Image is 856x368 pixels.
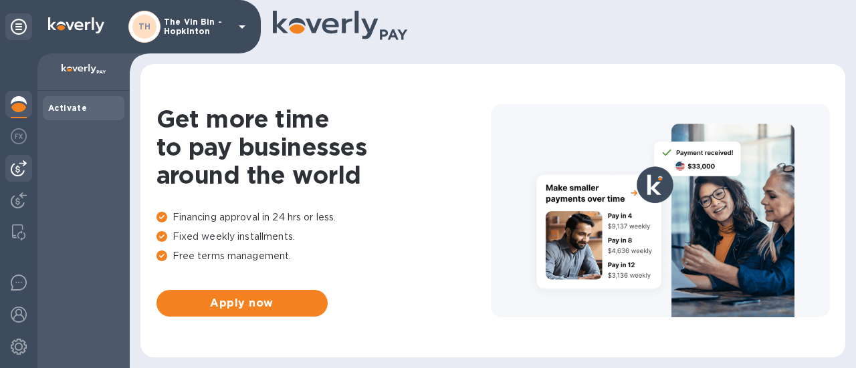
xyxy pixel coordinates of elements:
img: Logo [48,17,104,33]
span: Apply now [167,295,317,311]
p: The Vin Bin - Hopkinton [164,17,231,36]
p: Financing approval in 24 hrs or less. [156,210,491,224]
img: Foreign exchange [11,128,27,144]
div: Unpin categories [5,13,32,40]
b: TH [138,21,151,31]
button: Apply now [156,290,328,317]
p: Fixed weekly installments. [156,230,491,244]
p: Free terms management. [156,249,491,263]
h1: Get more time to pay businesses around the world [156,105,491,189]
b: Activate [48,103,87,113]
